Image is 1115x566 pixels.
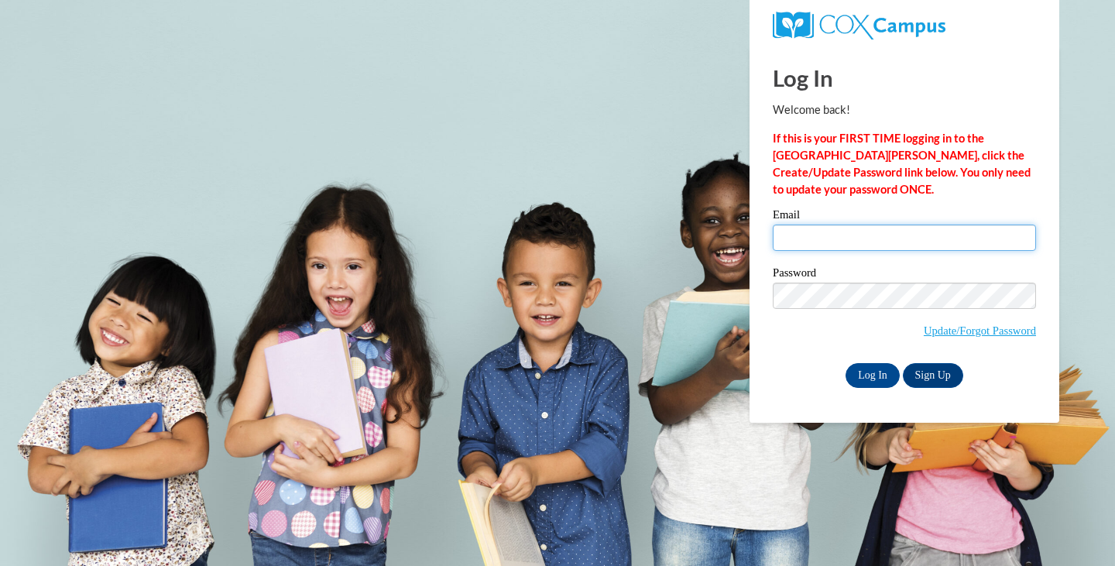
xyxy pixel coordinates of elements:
strong: If this is your FIRST TIME logging in to the [GEOGRAPHIC_DATA][PERSON_NAME], click the Create/Upd... [773,132,1031,196]
a: COX Campus [773,18,945,31]
img: COX Campus [773,12,945,39]
label: Email [773,209,1036,225]
h1: Log In [773,62,1036,94]
label: Password [773,267,1036,283]
input: Log In [846,363,900,388]
a: Update/Forgot Password [924,324,1036,337]
p: Welcome back! [773,101,1036,118]
a: Sign Up [903,363,963,388]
